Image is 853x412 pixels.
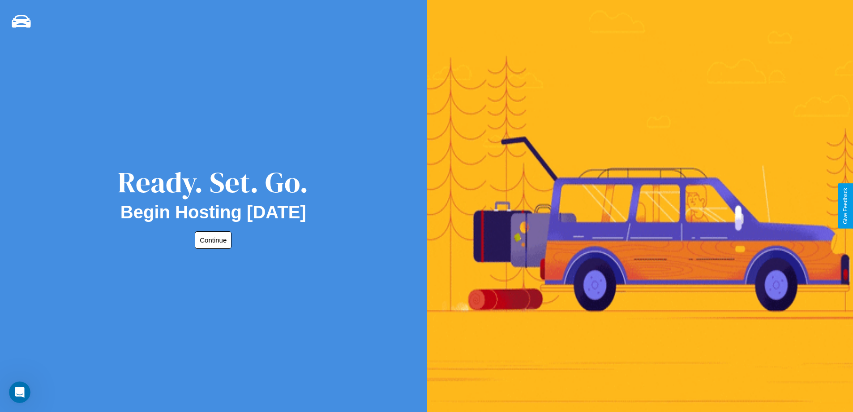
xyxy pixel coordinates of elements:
div: Ready. Set. Go. [118,162,309,202]
h2: Begin Hosting [DATE] [120,202,306,222]
iframe: Intercom live chat [9,382,30,403]
div: Give Feedback [842,188,849,224]
button: Continue [195,231,231,249]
